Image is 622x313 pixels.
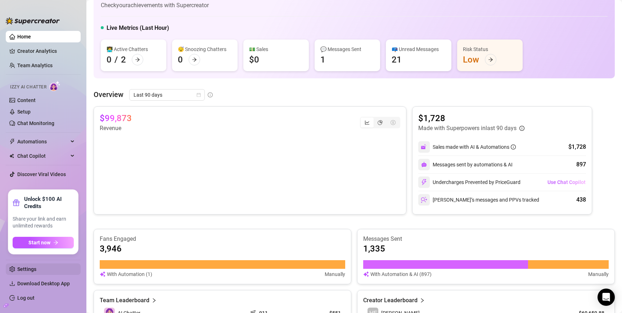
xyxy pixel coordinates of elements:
[392,45,446,53] div: 📪 Unread Messages
[511,144,516,149] span: info-circle
[121,54,126,65] div: 2
[17,136,68,147] span: Automations
[418,159,513,170] div: Messages sent by automations & AI
[421,179,427,185] img: svg%3e
[325,270,345,278] article: Manually
[107,270,152,278] article: With Automation (1)
[6,17,60,24] img: logo-BBDzfeDw.svg
[107,45,161,53] div: 👩‍💻 Active Chatters
[547,176,586,188] button: Use Chat Copilot
[363,270,369,278] img: svg%3e
[421,144,427,150] img: svg%3e
[94,89,123,100] article: Overview
[9,153,14,158] img: Chat Copilot
[365,120,370,125] span: line-chart
[420,296,425,305] span: right
[9,139,15,144] span: thunderbolt
[17,120,54,126] a: Chat Monitoring
[24,195,74,210] strong: Unlock $100 AI Credits
[100,270,105,278] img: svg%3e
[370,270,432,278] article: With Automation & AI (897)
[363,243,385,254] article: 1,335
[17,45,75,57] a: Creator Analytics
[17,34,31,40] a: Home
[418,124,517,133] article: Made with Superpowers in last 90 days
[360,117,400,128] div: segmented control
[363,296,418,305] article: Creator Leaderboard
[197,93,201,97] span: calendar
[320,54,325,65] div: 1
[363,235,609,243] article: Messages Sent
[178,45,232,53] div: 😴 Snoozing Chatters
[378,120,383,125] span: pie-chart
[101,1,209,10] article: Check your achievements with Supercreator
[421,197,427,203] img: svg%3e
[463,45,517,53] div: Risk Status
[17,63,53,68] a: Team Analytics
[100,235,345,243] article: Fans Engaged
[9,281,15,286] span: download
[28,240,50,245] span: Start now
[49,81,60,91] img: AI Chatter
[249,54,259,65] div: $0
[392,54,402,65] div: 21
[100,112,132,124] article: $99,873
[17,109,31,115] a: Setup
[320,45,374,53] div: 💬 Messages Sent
[418,176,520,188] div: Undercharges Prevented by PriceGuard
[100,296,149,305] article: Team Leaderboard
[13,216,74,230] span: Share your link and earn unlimited rewards
[391,120,396,125] span: dollar-circle
[519,126,524,131] span: info-circle
[208,92,213,97] span: info-circle
[249,45,303,53] div: 💵 Sales
[421,162,427,167] img: svg%3e
[10,84,46,91] span: Izzy AI Chatter
[17,171,66,177] a: Discover Viral Videos
[134,89,200,100] span: Last 90 days
[17,150,68,162] span: Chat Copilot
[13,199,20,206] span: gift
[598,289,615,306] div: Open Intercom Messenger
[178,54,183,65] div: 0
[17,295,35,301] a: Log out
[107,54,112,65] div: 0
[107,24,169,32] h5: Live Metrics (Last Hour)
[192,57,197,62] span: arrow-right
[588,270,609,278] article: Manually
[135,57,140,62] span: arrow-right
[17,266,36,272] a: Settings
[100,124,132,133] article: Revenue
[4,303,9,308] span: build
[418,112,524,124] article: $1,728
[17,97,36,103] a: Content
[433,143,516,151] div: Sales made with AI & Automations
[13,237,74,248] button: Start nowarrow-right
[100,243,122,254] article: 3,946
[152,296,157,305] span: right
[576,160,586,169] div: 897
[568,143,586,151] div: $1,728
[53,240,58,245] span: arrow-right
[547,179,586,185] span: Use Chat Copilot
[488,57,493,62] span: arrow-right
[17,281,70,286] span: Download Desktop App
[418,194,539,206] div: [PERSON_NAME]’s messages and PPVs tracked
[576,195,586,204] div: 438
